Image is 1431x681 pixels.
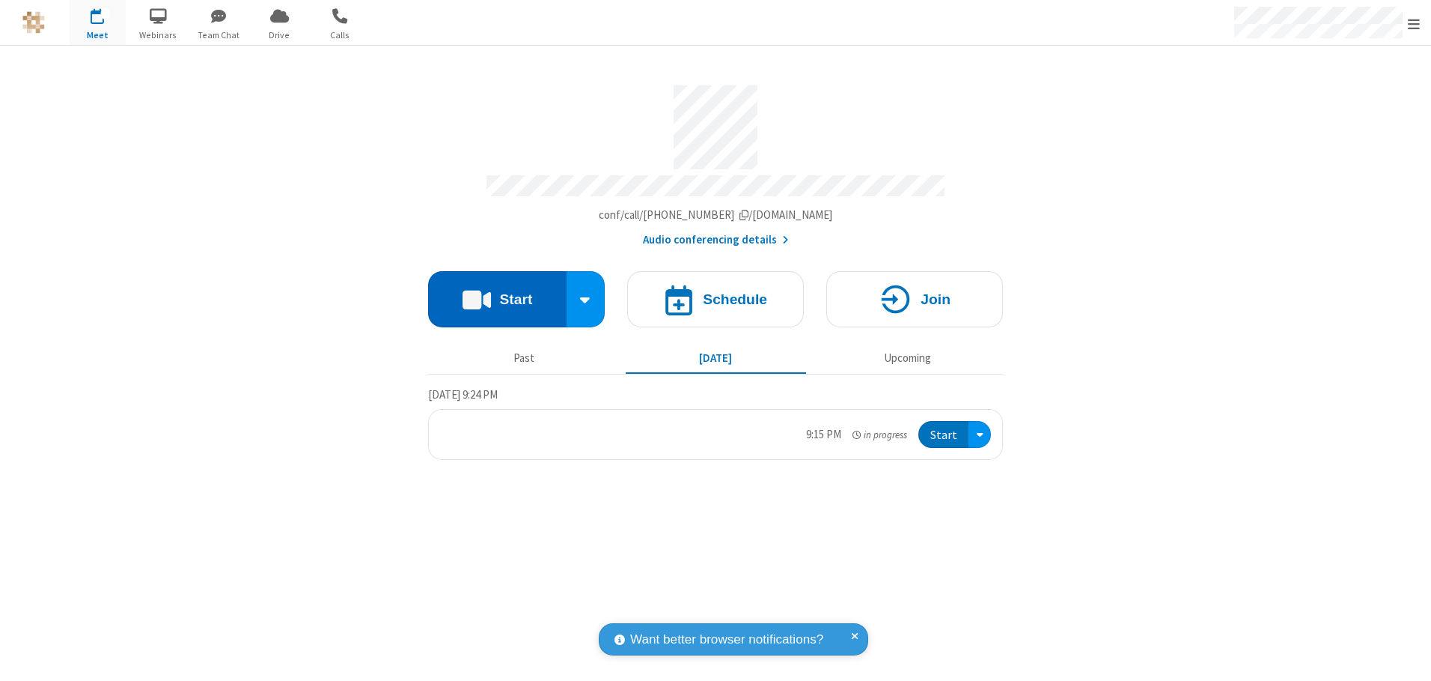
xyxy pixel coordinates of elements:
[22,11,45,34] img: QA Selenium DO NOT DELETE OR CHANGE
[428,387,498,402] span: [DATE] 9:24 PM
[191,28,247,42] span: Team Chat
[852,428,907,442] em: in progress
[130,28,186,42] span: Webinars
[626,344,806,372] button: [DATE]
[101,8,111,19] div: 1
[428,271,567,327] button: Start
[567,271,605,327] div: Start conference options
[70,28,126,42] span: Meet
[918,421,968,449] button: Start
[499,292,532,306] h4: Start
[817,344,998,372] button: Upcoming
[806,426,841,444] div: 9:15 PM
[599,208,833,222] span: Copy my meeting room link
[630,630,823,650] span: Want better browser notifications?
[826,271,1003,327] button: Join
[599,207,833,224] button: Copy my meeting room linkCopy my meeting room link
[434,344,614,372] button: Past
[921,292,951,306] h4: Join
[643,231,789,249] button: Audio conferencing details
[627,271,804,327] button: Schedule
[703,292,767,306] h4: Schedule
[251,28,308,42] span: Drive
[968,421,991,449] div: Open menu
[312,28,368,42] span: Calls
[428,386,1003,461] section: Today's Meetings
[428,74,1003,249] section: Account details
